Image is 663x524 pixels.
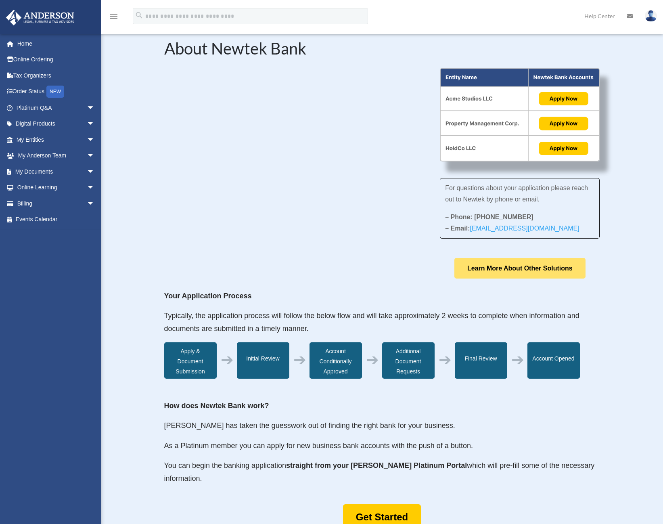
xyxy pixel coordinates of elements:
a: Digital Productsarrow_drop_down [6,116,107,132]
p: You can begin the banking application which will pre-fill some of the necessary information. [164,459,600,485]
span: arrow_drop_down [87,148,103,164]
a: Order StatusNEW [6,84,107,100]
a: Platinum Q&Aarrow_drop_down [6,100,107,116]
div: ➔ [511,355,524,365]
strong: – Phone: [PHONE_NUMBER] [445,214,533,220]
span: arrow_drop_down [87,163,103,180]
div: ➔ [366,355,379,365]
a: Learn More About Other Solutions [454,258,586,279]
a: Tax Organizers [6,67,107,84]
div: Apply & Document Submission [164,342,217,379]
iframe: NewtekOne and Newtek Bank's Partnership with Anderson Advisors [164,68,416,210]
div: Initial Review [237,342,289,379]
div: ➔ [221,355,234,365]
div: Account Conditionally Approved [310,342,362,379]
a: Events Calendar [6,212,107,228]
a: My Entitiesarrow_drop_down [6,132,107,148]
span: For questions about your application please reach out to Newtek by phone or email. [445,184,588,203]
strong: Your Application Process [164,292,252,300]
i: search [135,11,144,20]
a: [EMAIL_ADDRESS][DOMAIN_NAME] [470,225,579,236]
div: Additional Document Requests [382,342,435,379]
img: About Partnership Graphic (3) [440,68,600,161]
div: ➔ [439,355,452,365]
img: User Pic [645,10,657,22]
div: ➔ [293,355,306,365]
span: arrow_drop_down [87,180,103,196]
a: My Anderson Teamarrow_drop_down [6,148,107,164]
a: Home [6,36,107,52]
span: arrow_drop_down [87,100,103,116]
a: Online Learningarrow_drop_down [6,180,107,196]
div: Account Opened [527,342,580,379]
p: [PERSON_NAME] has taken the guesswork out of finding the right bank for your business. [164,419,600,440]
span: arrow_drop_down [87,116,103,132]
div: Final Review [455,342,507,379]
a: My Documentsarrow_drop_down [6,163,107,180]
h2: About Newtek Bank [164,40,600,61]
a: Billingarrow_drop_down [6,195,107,212]
div: NEW [46,86,64,98]
span: Typically, the application process will follow the below flow and will take approximately 2 weeks... [164,312,579,333]
img: Anderson Advisors Platinum Portal [4,10,77,25]
span: arrow_drop_down [87,195,103,212]
strong: How does Newtek Bank work? [164,402,269,410]
p: As a Platinum member you can apply for new business bank accounts with the push of a button. [164,440,600,460]
i: menu [109,11,119,21]
a: Online Ordering [6,52,107,68]
a: menu [109,14,119,21]
span: arrow_drop_down [87,132,103,148]
strong: – Email: [445,225,579,232]
strong: straight from your [PERSON_NAME] Platinum Portal [286,461,467,470]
